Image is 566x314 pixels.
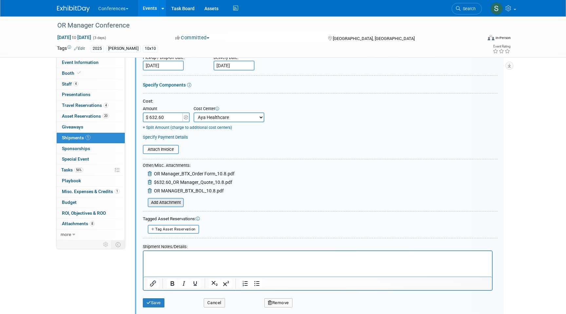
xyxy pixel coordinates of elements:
[251,279,262,288] button: Bullet list
[57,144,125,154] a: Sponsorships
[62,200,77,205] span: Budget
[104,103,108,108] span: 4
[178,279,189,288] button: Italic
[90,221,95,226] span: 8
[461,6,476,11] span: Search
[143,135,188,140] a: Specify Payment Details
[61,232,71,237] span: more
[57,34,91,40] span: [DATE] [DATE]
[106,45,141,52] div: [PERSON_NAME]
[495,35,511,40] div: In-Person
[57,154,125,165] a: Special Event
[57,45,85,52] td: Tags
[62,146,90,151] span: Sponsorships
[57,208,125,219] a: ROI, Objectives & ROO
[57,68,125,79] a: Booth
[143,98,498,105] div: Cost:
[204,298,225,307] button: Cancel
[103,113,109,118] span: 20
[490,2,503,15] img: Sophie Buffo
[143,241,493,250] div: Shipment Notes/Details:
[220,279,232,288] button: Superscript
[155,227,196,231] span: Tag Asset Reservation
[77,71,81,75] i: Booth reservation complete
[57,229,125,240] a: more
[57,186,125,197] a: Misc. Expenses & Credits1
[488,35,494,40] img: Format-Inperson.png
[62,60,99,65] span: Event Information
[85,135,90,140] span: 1
[443,34,511,44] div: Event Format
[73,81,78,86] span: 4
[167,279,178,288] button: Bold
[62,113,109,119] span: Asset Reservations
[57,122,125,132] a: Giveaways
[62,124,83,129] span: Giveaways
[92,36,106,40] span: (3 days)
[74,167,83,172] span: 56%
[240,279,251,288] button: Numbered list
[57,57,125,68] a: Event Information
[57,197,125,208] a: Budget
[57,176,125,186] a: Playbook
[55,20,472,31] div: OR Manager Conference
[173,34,212,41] button: Committed
[62,210,106,216] span: ROI, Objectives & ROO
[154,188,224,193] span: OR MANAGER_BTX_BOL_10.8.pdf
[62,221,95,226] span: Attachments
[62,156,89,162] span: Special Event
[62,135,90,140] span: Shipments
[452,3,482,14] a: Search
[57,133,125,143] a: Shipments1
[57,111,125,122] a: Asset Reservations20
[62,70,82,76] span: Booth
[143,298,164,307] button: Save
[333,36,415,41] span: [GEOGRAPHIC_DATA], [GEOGRAPHIC_DATA]
[143,82,186,88] a: Specify Components
[62,92,90,97] span: Presentations
[62,103,108,108] span: Travel Reservations
[143,163,235,170] div: Other/Misc. Attachments:
[62,189,120,194] span: Misc. Expenses & Credits
[100,240,112,249] td: Personalize Event Tab Strip
[147,279,159,288] button: Insert/edit link
[57,79,125,89] a: Staff4
[115,189,120,194] span: 1
[154,180,232,185] span: $632.60_OR Manager_Quote_10.8.pdf
[62,81,78,87] span: Staff
[57,165,125,175] a: Tasks56%
[148,225,199,234] button: Tag Asset Reservation
[143,216,498,222] div: Tagged Asset Reservations:
[143,125,232,130] a: + Split Amount (charge to additional cost centers)
[194,106,264,112] div: Cost Center
[143,45,158,52] div: 10x10
[91,45,104,52] div: 2025
[143,106,190,112] div: Amount
[209,279,220,288] button: Subscript
[190,279,201,288] button: Underline
[57,6,90,12] img: ExhibitDay
[154,171,235,176] span: OR Manager_BTX_Order Form_10.8.pdf
[61,167,83,172] span: Tasks
[71,35,77,40] span: to
[62,178,81,183] span: Playbook
[57,100,125,111] a: Travel Reservations4
[264,298,292,307] button: Remove
[57,89,125,100] a: Presentations
[112,240,125,249] td: Toggle Event Tabs
[74,46,85,51] a: Edit
[493,45,510,48] div: Event Rating
[57,219,125,229] a: Attachments8
[143,251,492,277] iframe: Rich Text Area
